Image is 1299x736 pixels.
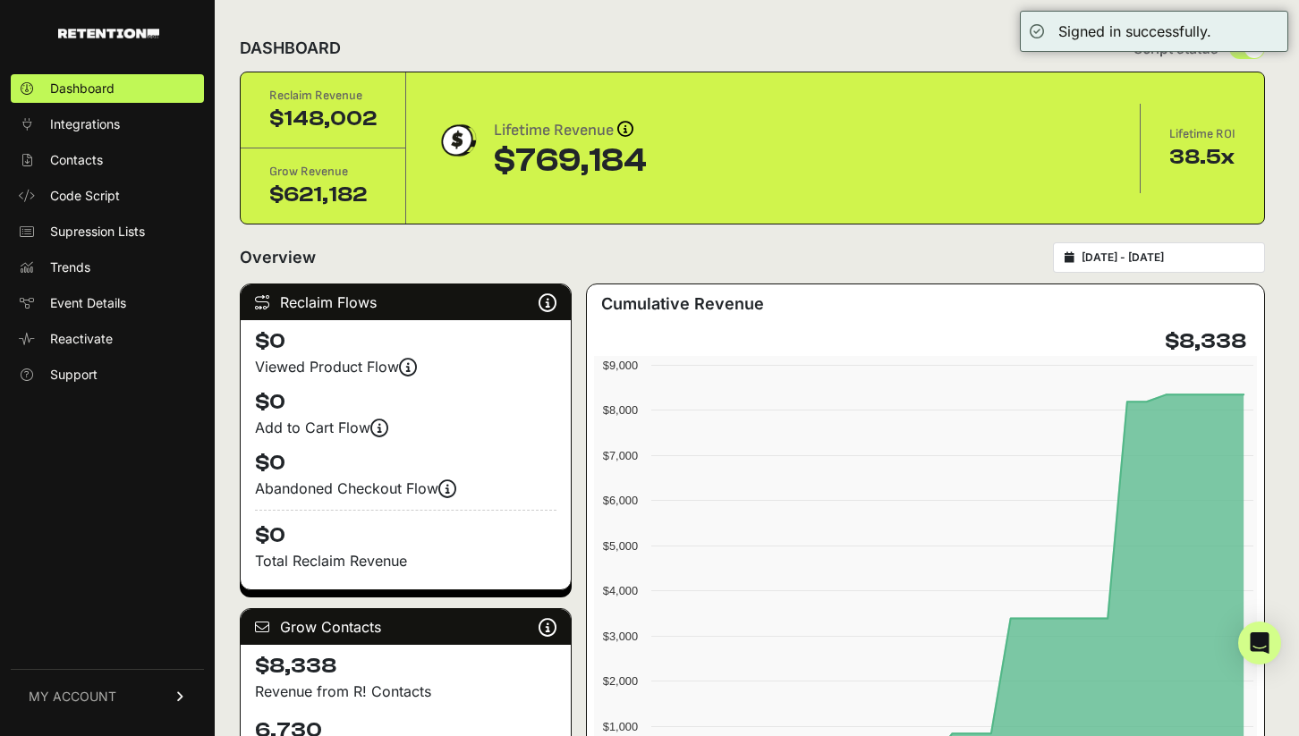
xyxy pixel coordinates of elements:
div: $621,182 [269,181,377,209]
span: Reactivate [50,330,113,348]
text: $1,000 [603,720,638,733]
span: Code Script [50,187,120,205]
span: Event Details [50,294,126,312]
a: Dashboard [11,74,204,103]
span: Contacts [50,151,103,169]
div: Viewed Product Flow [255,356,556,377]
span: Integrations [50,115,120,133]
text: $7,000 [603,449,638,462]
a: Code Script [11,182,204,210]
span: Dashboard [50,80,115,97]
text: $2,000 [603,674,638,688]
div: Reclaim Revenue [269,87,377,105]
div: $769,184 [494,143,647,179]
h4: $8,338 [1165,327,1246,356]
span: Trends [50,258,90,276]
img: dollar-coin-05c43ed7efb7bc0c12610022525b4bbbb207c7efeef5aecc26f025e68dcafac9.png [435,118,480,163]
div: $148,002 [269,105,377,133]
a: Support [11,360,204,389]
div: Add to Cart Flow [255,417,556,438]
a: Contacts [11,146,204,174]
text: $8,000 [603,403,638,417]
text: $5,000 [603,539,638,553]
h4: $8,338 [255,652,556,681]
span: Supression Lists [50,223,145,241]
h2: Overview [240,245,316,270]
p: Total Reclaim Revenue [255,550,556,571]
span: Support [50,366,98,384]
h4: $0 [255,449,556,478]
div: 38.5x [1169,143,1235,172]
text: $9,000 [603,359,638,372]
p: Revenue from R! Contacts [255,681,556,702]
a: Event Details [11,289,204,317]
text: $4,000 [603,584,638,597]
h2: DASHBOARD [240,36,341,61]
img: Retention.com [58,29,159,38]
div: Reclaim Flows [241,284,571,320]
h4: $0 [255,327,556,356]
i: Events are firing, and revenue is coming soon! Reclaim revenue is updated nightly. [399,367,417,368]
a: MY ACCOUNT [11,669,204,723]
text: $6,000 [603,494,638,507]
a: Reactivate [11,325,204,353]
h4: $0 [255,388,556,417]
span: MY ACCOUNT [29,688,116,706]
text: $3,000 [603,630,638,643]
a: Supression Lists [11,217,204,246]
div: Abandoned Checkout Flow [255,478,556,499]
div: Signed in successfully. [1058,21,1211,42]
div: Open Intercom Messenger [1238,622,1281,664]
a: Trends [11,253,204,282]
h4: $0 [255,510,556,550]
div: Lifetime Revenue [494,118,647,143]
div: Grow Revenue [269,163,377,181]
div: Lifetime ROI [1169,125,1235,143]
h3: Cumulative Revenue [601,292,764,317]
div: Grow Contacts [241,609,571,645]
a: Integrations [11,110,204,139]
